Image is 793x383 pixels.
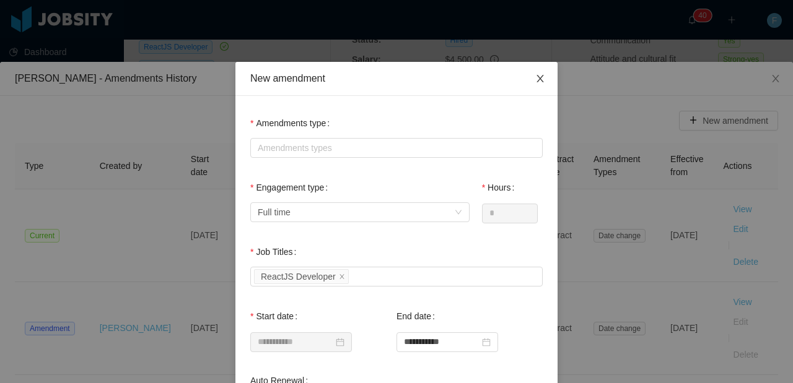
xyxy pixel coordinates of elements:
div: New amendment [250,72,543,85]
li: ReactJS Developer [254,269,349,284]
i: icon: calendar [482,338,491,346]
input: Job Titles [351,270,358,285]
i: icon: down [455,209,462,217]
label: Hours [482,183,520,192]
input: Amendments type [254,141,261,156]
div: ReactJS Developer [261,270,336,283]
i: icon: close [339,273,345,281]
label: End date [396,311,440,321]
i: icon: close [535,74,545,84]
label: Start date [250,311,302,321]
div: Full time [258,203,291,222]
button: Close [523,62,558,97]
label: Job Titles [250,247,301,257]
div: Amendments types [258,142,530,154]
i: icon: calendar [336,338,344,346]
input: Hours [483,204,537,223]
label: Amendments type [250,118,335,128]
label: Engagement type [250,183,333,192]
